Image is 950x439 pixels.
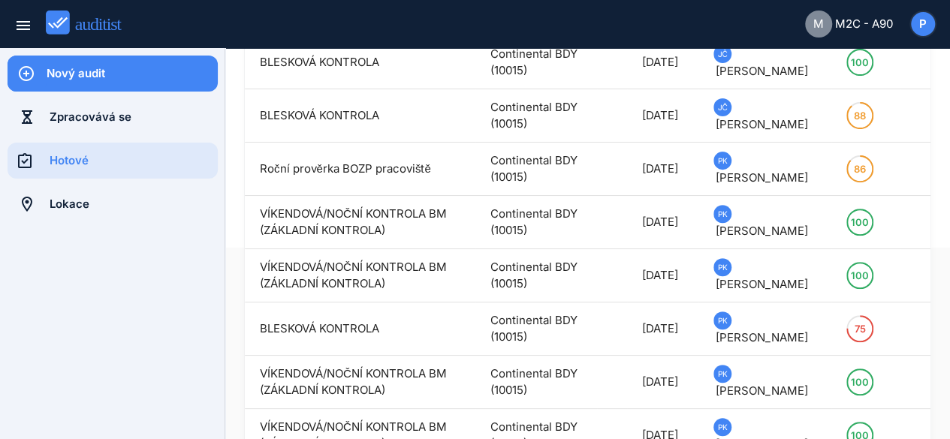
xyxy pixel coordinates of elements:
[717,46,727,62] span: JČ
[851,370,869,394] div: 100
[50,109,218,125] div: Zpracovává se
[716,330,808,344] span: [PERSON_NAME]
[716,117,808,131] span: [PERSON_NAME]
[627,249,698,302] td: [DATE]
[717,312,727,329] span: PK
[851,210,869,234] div: 100
[245,249,475,302] td: VÍKENDOVÁ/NOČNÍ KONTROLA BM (ZÁKLADNÍ KONTROLA)
[627,89,698,143] td: [DATE]
[854,104,866,128] div: 88
[627,356,698,409] td: [DATE]
[627,196,698,249] td: [DATE]
[909,11,936,38] button: P
[919,16,927,33] span: P
[813,16,824,33] span: M
[475,302,597,356] td: Continental BDY (10015)
[627,143,698,196] td: [DATE]
[245,36,475,89] td: BLESKOVÁ KONTROLA
[717,152,727,169] span: PK
[627,302,698,356] td: [DATE]
[245,302,475,356] td: BLESKOVÁ KONTROLA
[245,196,475,249] td: VÍKENDOVÁ/NOČNÍ KONTROLA BM (ZÁKLADNÍ KONTROLA)
[475,249,597,302] td: Continental BDY (10015)
[475,143,597,196] td: Continental BDY (10015)
[716,383,808,398] span: [PERSON_NAME]
[50,152,218,169] div: Hotové
[14,17,32,35] i: menu
[8,143,218,179] a: Hotové
[475,36,597,89] td: Continental BDY (10015)
[47,65,218,82] div: Nový audit
[475,196,597,249] td: Continental BDY (10015)
[50,196,218,212] div: Lokace
[835,16,893,33] span: M2C - A90
[717,99,727,116] span: JČ
[46,11,135,35] img: auditist_logo_new.svg
[854,157,866,181] div: 86
[245,143,475,196] td: Roční prověrka BOZP pracoviště
[245,89,475,143] td: BLESKOVÁ KONTROLA
[627,36,698,89] td: [DATE]
[854,317,865,341] div: 75
[245,356,475,409] td: VÍKENDOVÁ/NOČNÍ KONTROLA BM (ZÁKLADNÍ KONTROLA)
[716,224,808,238] span: [PERSON_NAME]
[716,64,808,78] span: [PERSON_NAME]
[8,99,218,135] a: Zpracovává se
[716,170,808,185] span: [PERSON_NAME]
[717,259,727,275] span: PK
[716,277,808,291] span: [PERSON_NAME]
[475,356,597,409] td: Continental BDY (10015)
[8,186,218,222] a: Lokace
[717,419,727,435] span: PK
[717,206,727,222] span: PK
[475,89,597,143] td: Continental BDY (10015)
[851,263,869,287] div: 100
[851,50,869,74] div: 100
[717,365,727,382] span: PK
